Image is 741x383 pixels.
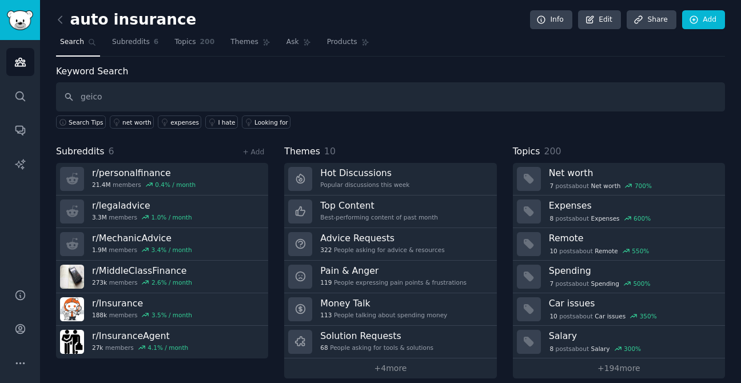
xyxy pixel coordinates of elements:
span: Search [60,37,84,47]
a: net worth [110,115,154,129]
h3: Hot Discussions [320,167,409,179]
span: 6 [154,37,159,47]
div: post s about [549,311,658,321]
a: Share [627,10,676,30]
span: Spending [591,280,619,288]
div: members [92,181,196,189]
a: r/personalfinance21.4Mmembers0.4% / month [56,163,268,196]
span: 68 [320,344,328,352]
h3: Net worth [549,167,717,179]
a: Products [323,33,373,57]
span: 200 [200,37,215,47]
h3: Salary [549,330,717,342]
div: members [92,278,192,286]
a: Expenses8postsaboutExpenses600% [513,196,725,228]
span: Topics [174,37,196,47]
div: 500 % [633,280,650,288]
div: Popular discussions this week [320,181,409,189]
a: Subreddits6 [108,33,162,57]
a: Add [682,10,725,30]
a: Search [56,33,100,57]
span: 7 [549,280,553,288]
span: 10 [324,146,336,157]
span: Themes [230,37,258,47]
span: 8 [549,214,553,222]
a: r/legaladvice3.3Mmembers1.0% / month [56,196,268,228]
a: expenses [158,115,201,129]
span: Remote [595,247,618,255]
span: Search Tips [69,118,103,126]
img: MiddleClassFinance [60,265,84,289]
h3: Advice Requests [320,232,444,244]
a: Advice Requests322People asking for advice & resources [284,228,496,261]
a: Pain & Anger119People expressing pain points & frustrations [284,261,496,293]
a: Looking for [242,115,290,129]
h3: r/ MechanicAdvice [92,232,192,244]
a: r/Insurance188kmembers3.5% / month [56,293,268,326]
a: Info [530,10,572,30]
span: 188k [92,311,107,319]
a: + Add [242,148,264,156]
span: 322 [320,246,332,254]
a: Top ContentBest-performing content of past month [284,196,496,228]
div: People talking about spending money [320,311,447,319]
div: 3.5 % / month [152,311,192,319]
span: Ask [286,37,299,47]
span: 10 [549,247,557,255]
div: People expressing pain points & frustrations [320,278,467,286]
a: r/MiddleClassFinance273kmembers2.6% / month [56,261,268,293]
h3: Solution Requests [320,330,433,342]
div: members [92,344,188,352]
span: 7 [549,182,553,190]
span: Car issues [595,312,626,320]
a: Ask [282,33,315,57]
h3: r/ InsuranceAgent [92,330,188,342]
img: GummySearch logo [7,10,33,30]
h3: Expenses [549,200,717,212]
a: Remote10postsaboutRemote550% [513,228,725,261]
div: post s about [549,213,652,224]
span: Subreddits [112,37,150,47]
div: expenses [170,118,199,126]
div: 4.1 % / month [148,344,188,352]
a: Spending7postsaboutSpending500% [513,261,725,293]
a: Solution Requests68People asking for tools & solutions [284,326,496,358]
span: 200 [544,146,561,157]
div: 300 % [624,345,641,353]
div: post s about [549,278,652,289]
h3: r/ Insurance [92,297,192,309]
a: +194more [513,358,725,378]
h3: Remote [549,232,717,244]
div: I hate [218,118,235,126]
h3: Money Talk [320,297,447,309]
input: Keyword search in audience [56,82,725,111]
div: 700 % [635,182,652,190]
span: 3.3M [92,213,107,221]
span: Products [327,37,357,47]
a: Money Talk113People talking about spending money [284,293,496,326]
div: members [92,311,192,319]
h3: r/ legaladvice [92,200,192,212]
span: Themes [284,145,320,159]
a: +4more [284,358,496,378]
a: r/MechanicAdvice1.9Mmembers3.4% / month [56,228,268,261]
div: Best-performing content of past month [320,213,438,221]
span: 1.9M [92,246,107,254]
a: r/InsuranceAgent27kmembers4.1% / month [56,326,268,358]
div: 600 % [634,214,651,222]
div: 1.0 % / month [152,213,192,221]
a: Themes [226,33,274,57]
h3: r/ personalfinance [92,167,196,179]
div: post s about [549,181,653,191]
div: post s about [549,246,650,256]
h3: Spending [549,265,717,277]
span: 273k [92,278,107,286]
div: 350 % [640,312,657,320]
h3: Car issues [549,297,717,309]
button: Search Tips [56,115,106,129]
img: Insurance [60,297,84,321]
span: Topics [513,145,540,159]
span: Net worth [591,182,621,190]
span: 119 [320,278,332,286]
span: Salary [591,345,610,353]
